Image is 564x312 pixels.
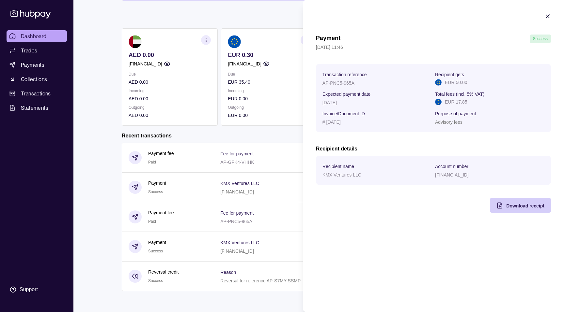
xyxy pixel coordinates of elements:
[435,111,476,116] p: Purpose of payment
[322,100,337,105] p: [DATE]
[322,72,367,77] p: Transaction reference
[435,99,442,105] img: eu
[435,92,484,97] p: Total fees (incl. 5% VAT)
[316,44,551,51] p: [DATE] 11:46
[435,172,469,177] p: [FINANCIAL_ID]
[322,120,341,125] p: # [DATE]
[322,164,354,169] p: Recipient name
[435,79,442,86] img: eu
[322,92,370,97] p: Expected payment date
[533,36,548,41] span: Success
[490,198,551,213] button: Download receipt
[322,111,365,116] p: Invoice/Document ID
[316,35,340,43] h1: Payment
[445,98,467,106] p: EUR 17.85
[322,172,361,177] p: KMX Ventures LLC
[316,145,551,152] h2: Recipient details
[322,80,354,86] p: AP-PNC5-965A
[435,120,462,125] p: Advisory fees
[506,203,544,208] span: Download receipt
[435,164,468,169] p: Account number
[445,79,467,86] p: EUR 50.00
[435,72,464,77] p: Recipient gets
